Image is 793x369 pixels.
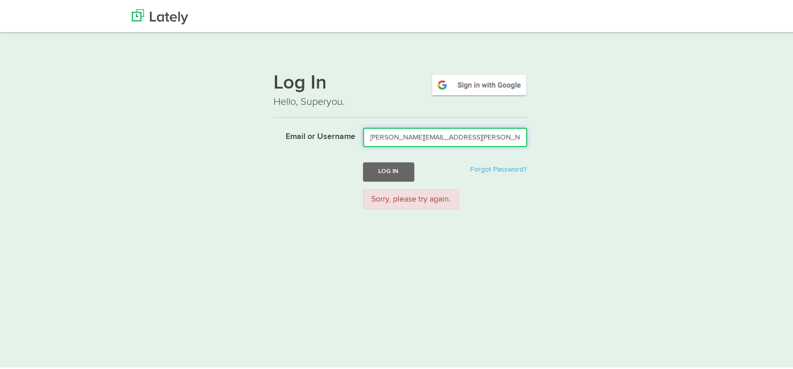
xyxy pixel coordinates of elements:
label: Email or Username [266,126,356,141]
input: Email or Username [363,126,527,146]
a: Forgot Password? [470,164,526,172]
img: Lately [132,8,188,23]
p: Hello, Superyou. [273,93,528,108]
h1: Log In [273,72,528,93]
div: Sorry, please try again. [363,188,459,209]
button: Log In [363,161,414,180]
img: google-signin.png [431,72,528,95]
